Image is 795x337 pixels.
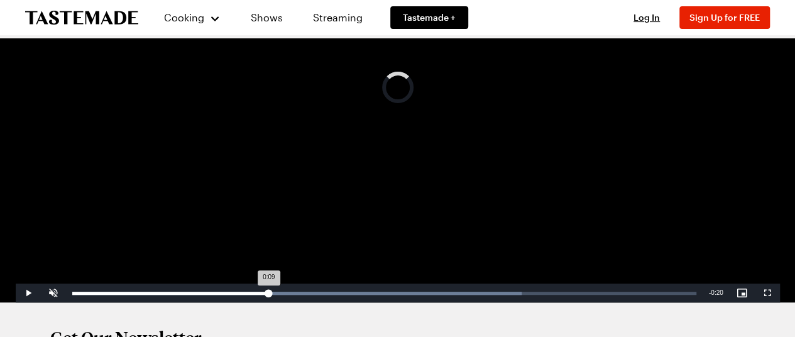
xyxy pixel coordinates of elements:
[72,292,696,295] div: Progress Bar
[163,3,221,33] button: Cooking
[164,11,204,23] span: Cooking
[689,12,760,23] span: Sign Up for FREE
[709,289,711,296] span: -
[622,11,672,24] button: Log In
[633,12,660,23] span: Log In
[41,284,66,302] button: Unmute
[16,284,41,302] button: Play
[25,11,138,25] a: To Tastemade Home Page
[730,284,755,302] button: Picture-in-Picture
[390,6,468,29] a: Tastemade +
[679,6,770,29] button: Sign Up for FREE
[755,284,780,302] button: Fullscreen
[711,289,723,296] span: 0:20
[403,11,456,24] span: Tastemade +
